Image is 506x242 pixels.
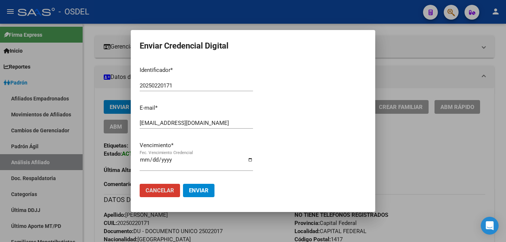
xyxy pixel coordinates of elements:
[189,187,209,194] span: Enviar
[140,141,253,150] p: Vencimiento
[146,187,174,194] span: Cancelar
[183,184,214,197] button: Enviar
[140,66,253,74] p: Identificador
[140,184,180,197] button: Cancelar
[140,104,253,112] p: E-mail
[481,217,499,235] div: Open Intercom Messenger
[140,39,366,53] h2: Enviar Credencial Digital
